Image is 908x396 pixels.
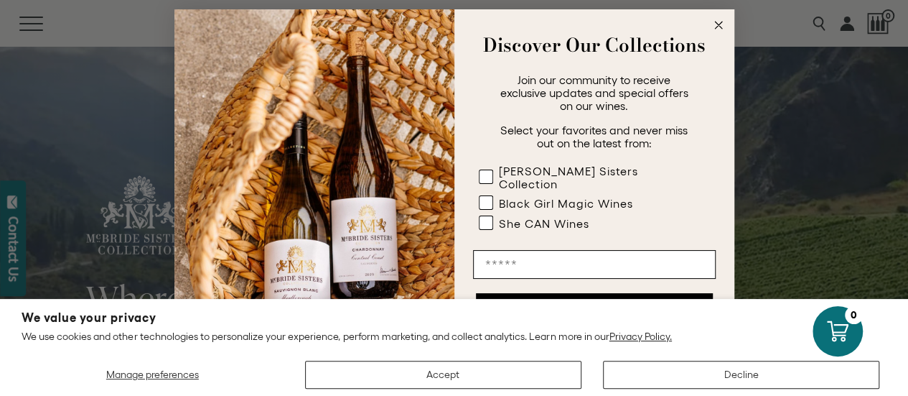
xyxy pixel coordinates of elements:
[499,217,589,230] div: She CAN Wines
[22,330,886,343] p: We use cookies and other technologies to personalize your experience, perform marketing, and coll...
[845,306,863,324] div: 0
[500,73,688,112] span: Join our community to receive exclusive updates and special offers on our wines.
[499,165,687,190] div: [PERSON_NAME] Sisters Collection
[106,369,199,380] span: Manage preferences
[174,9,454,387] img: 42653730-7e35-4af7-a99d-12bf478283cf.jpeg
[499,197,633,210] div: Black Girl Magic Wines
[22,312,886,324] h2: We value your privacy
[305,361,581,389] button: Accept
[500,124,688,149] span: Select your favorites and never miss out on the latest from:
[476,293,713,322] button: SIGN ME UP!
[609,331,672,342] a: Privacy Policy.
[483,31,706,59] strong: Discover Our Collections
[22,361,284,389] button: Manage preferences
[603,361,879,389] button: Decline
[710,17,727,34] button: Close dialog
[473,250,716,279] input: Email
